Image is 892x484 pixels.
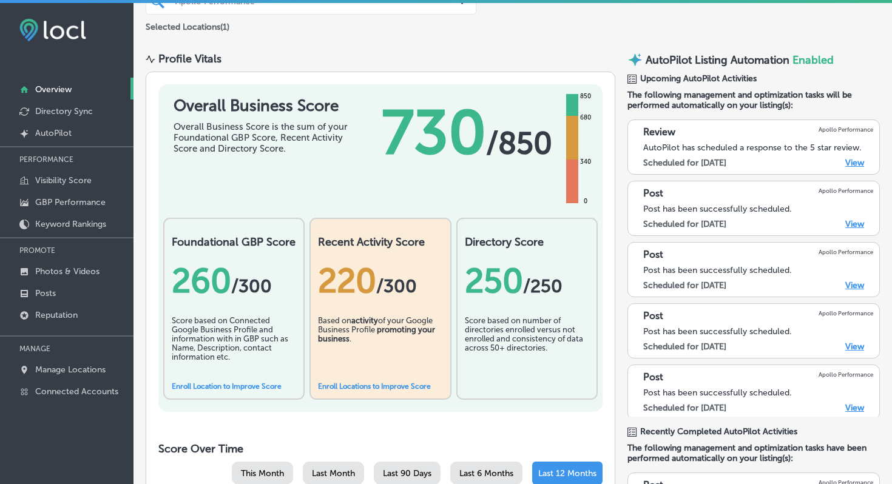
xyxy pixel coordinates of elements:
[146,17,229,32] p: Selected Locations ( 1 )
[465,235,589,249] h2: Directory Score
[578,157,593,167] div: 340
[318,316,442,377] div: Based on of your Google Business Profile .
[643,219,726,229] label: Scheduled for [DATE]
[627,90,880,110] span: The following management and optimization tasks will be performed automatically on your listing(s):
[640,426,797,437] span: Recently Completed AutoPilot Activities
[643,158,726,168] label: Scheduled for [DATE]
[643,326,873,337] div: Post has been successfully scheduled.
[643,280,726,291] label: Scheduled for [DATE]
[231,275,272,297] span: / 300
[35,219,106,229] p: Keyword Rankings
[640,73,757,84] span: Upcoming AutoPilot Activities
[643,265,873,275] div: Post has been successfully scheduled.
[241,468,284,479] span: This Month
[459,468,513,479] span: Last 6 Months
[174,96,356,115] h1: Overall Business Score
[643,249,663,260] p: Post
[578,113,593,123] div: 680
[845,158,864,168] a: View
[383,468,431,479] span: Last 90 Days
[845,341,864,352] a: View
[627,52,643,67] img: autopilot-icon
[35,386,118,397] p: Connected Accounts
[35,266,100,277] p: Photos & Videos
[35,365,106,375] p: Manage Locations
[35,310,78,320] p: Reputation
[845,403,864,413] a: View
[819,126,873,133] p: Apollo Performance
[627,443,880,463] span: The following management and optimization tasks have been performed automatically on your listing...
[35,175,92,186] p: Visibility Score
[581,197,590,206] div: 0
[174,121,356,154] div: Overall Business Score is the sum of your Foundational GBP Score, Recent Activity Score and Direc...
[845,219,864,229] a: View
[312,468,355,479] span: Last Month
[819,187,873,194] p: Apollo Performance
[35,197,106,207] p: GBP Performance
[819,371,873,378] p: Apollo Performance
[172,261,296,301] div: 260
[35,84,72,95] p: Overview
[318,382,431,391] a: Enroll Locations to Improve Score
[819,249,873,255] p: Apollo Performance
[792,53,834,67] span: Enabled
[486,125,552,161] span: / 850
[643,388,873,398] div: Post has been successfully scheduled.
[382,96,486,169] span: 730
[538,468,596,479] span: Last 12 Months
[643,126,675,138] p: Review
[35,288,56,298] p: Posts
[351,316,378,325] b: activity
[643,341,726,352] label: Scheduled for [DATE]
[19,19,86,41] img: fda3e92497d09a02dc62c9cd864e3231.png
[646,53,789,67] p: AutoPilot Listing Automation
[643,187,663,199] p: Post
[643,403,726,413] label: Scheduled for [DATE]
[35,128,72,138] p: AutoPilot
[158,52,221,66] div: Profile Vitals
[158,442,603,455] h2: Score Over Time
[35,106,93,116] p: Directory Sync
[643,204,873,214] div: Post has been successfully scheduled.
[819,310,873,317] p: Apollo Performance
[318,261,442,301] div: 220
[465,261,589,301] div: 250
[172,316,296,377] div: Score based on Connected Google Business Profile and information with in GBP such as Name, Descri...
[643,143,873,153] div: AutoPilot has scheduled a response to the 5 star review.
[172,382,282,391] a: Enroll Location to Improve Score
[318,325,435,343] b: promoting your business
[376,275,417,297] span: /300
[578,92,593,101] div: 850
[318,235,442,249] h2: Recent Activity Score
[643,310,663,321] p: Post
[643,371,663,383] p: Post
[172,235,296,249] h2: Foundational GBP Score
[523,275,563,297] span: /250
[465,316,589,377] div: Score based on number of directories enrolled versus not enrolled and consistency of data across ...
[845,280,864,291] a: View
